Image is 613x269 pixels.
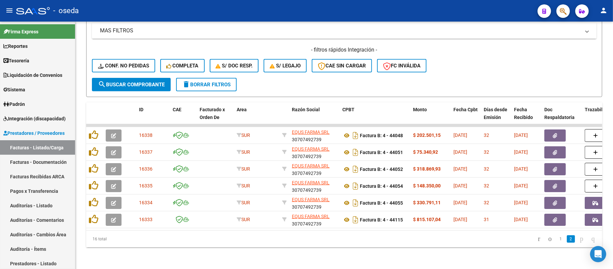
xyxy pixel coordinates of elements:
[567,235,575,243] a: 2
[514,107,533,120] span: Fecha Recibido
[451,102,481,132] datatable-header-cell: Fecha Cpbt
[237,149,250,155] span: SUR
[566,233,576,245] li: page 2
[139,149,152,155] span: 16337
[351,181,360,191] i: Descargar documento
[484,149,489,155] span: 32
[556,233,566,245] li: page 1
[360,200,403,206] strong: Factura B: 4 - 44055
[173,107,181,112] span: CAE
[292,197,330,202] span: EQUS FARMA SRL
[413,132,441,138] strong: $ 202.501,15
[484,166,489,172] span: 32
[5,6,13,14] mat-icon: menu
[139,217,152,222] span: 16333
[292,213,337,227] div: 30707492739
[237,217,250,222] span: SUR
[360,217,403,222] strong: Factura B: 4 - 44115
[3,42,28,50] span: Reportes
[360,183,403,189] strong: Factura B: 4 - 44054
[3,86,25,93] span: Sistema
[292,179,337,193] div: 30707492739
[453,183,467,188] span: [DATE]
[237,166,250,172] span: SUR
[270,63,301,69] span: S/ legajo
[264,59,307,72] button: S/ legajo
[351,147,360,158] i: Descargar documento
[100,27,580,34] mat-panel-title: MAS FILTROS
[514,217,528,222] span: [DATE]
[139,107,143,112] span: ID
[292,180,330,185] span: EQUS FARMA SRL
[86,231,188,247] div: 16 total
[413,200,441,205] strong: $ 330.791,11
[92,46,597,54] h4: - filtros rápidos Integración -
[413,217,441,222] strong: $ 815.107,04
[98,63,149,69] span: Conf. no pedidas
[413,107,427,112] span: Monto
[545,235,555,243] a: go to previous page
[557,235,565,243] a: 1
[590,246,606,262] div: Open Intercom Messenger
[3,71,62,79] span: Liquidación de Convenios
[216,63,253,69] span: S/ Doc Resp.
[453,149,467,155] span: [DATE]
[92,23,597,39] mat-expansion-panel-header: MAS FILTROS
[234,102,279,132] datatable-header-cell: Area
[453,132,467,138] span: [DATE]
[484,132,489,138] span: 32
[3,100,25,108] span: Padrón
[351,214,360,225] i: Descargar documento
[360,150,403,155] strong: Factura B: 4 - 44051
[351,164,360,175] i: Descargar documento
[292,196,337,210] div: 30707492739
[484,200,489,205] span: 32
[200,107,225,120] span: Facturado x Orden De
[514,183,528,188] span: [DATE]
[312,59,372,72] button: CAE SIN CARGAR
[383,63,420,69] span: FC Inválida
[98,82,165,88] span: Buscar Comprobante
[237,183,250,188] span: SUR
[3,115,66,122] span: Integración (discapacidad)
[514,149,528,155] span: [DATE]
[53,3,79,18] span: - oseda
[318,63,366,69] span: CAE SIN CARGAR
[237,200,250,205] span: SUR
[292,145,337,159] div: 30707492739
[484,217,489,222] span: 31
[585,107,612,112] span: Trazabilidad
[170,102,197,132] datatable-header-cell: CAE
[98,80,106,88] mat-icon: search
[453,107,478,112] span: Fecha Cpbt
[92,78,171,91] button: Buscar Comprobante
[544,107,575,120] span: Doc Respaldatoria
[197,102,234,132] datatable-header-cell: Facturado x Orden De
[360,133,403,138] strong: Factura B: 4 - 44048
[139,166,152,172] span: 16336
[139,183,152,188] span: 16335
[342,107,354,112] span: CPBT
[166,63,199,69] span: Completa
[139,200,152,205] span: 16334
[3,57,29,64] span: Tesorería
[182,80,190,88] mat-icon: delete
[351,130,360,141] i: Descargar documento
[182,82,231,88] span: Borrar Filtros
[292,214,330,219] span: EQUS FARMA SRL
[176,78,237,91] button: Borrar Filtros
[514,200,528,205] span: [DATE]
[453,200,467,205] span: [DATE]
[453,166,467,172] span: [DATE]
[351,198,360,208] i: Descargar documento
[139,132,152,138] span: 16338
[292,129,330,135] span: EQUS FARMA SRL
[514,166,528,172] span: [DATE]
[292,162,337,176] div: 30707492739
[292,128,337,143] div: 30707492739
[577,235,586,243] a: go to next page
[511,102,542,132] datatable-header-cell: Fecha Recibido
[3,28,38,35] span: Firma Express
[92,59,155,72] button: Conf. no pedidas
[292,107,320,112] span: Razón Social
